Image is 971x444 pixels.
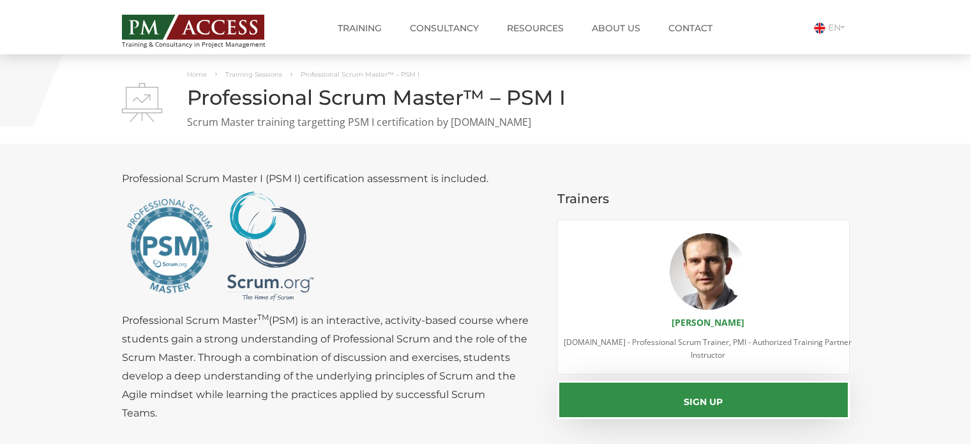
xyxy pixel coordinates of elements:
button: Sign up [557,381,850,419]
img: Professional Scrum Master™ – PSM I [122,83,162,122]
a: Training Sessions [225,70,282,79]
span: Training & Consultancy in Project Management [122,41,290,48]
p: Professional Scrum Master I (PSM I) certification assessment is included. [122,169,539,305]
a: About us [582,15,650,41]
h3: Trainers [557,192,850,206]
h1: Professional Scrum Master™ – PSM I [122,86,850,109]
sup: TM [257,312,269,322]
span: Professional Scrum Master™ – PSM I [301,70,419,79]
a: Training & Consultancy in Project Management [122,11,290,48]
a: Home [187,70,207,79]
a: Consultancy [400,15,488,41]
span: [DOMAIN_NAME] - Professional Scrum Trainer, PMI - Authorized Training Partner Instructor [564,337,852,360]
p: Scrum Master training targetting PSM I certification by [DOMAIN_NAME] [122,115,850,130]
a: Training [328,15,391,41]
p: Professional Scrum Master (PSM) is an interactive, activity-based course where students gain a st... [122,311,539,422]
a: Resources [497,15,573,41]
img: Engleza [814,22,825,34]
a: EN [814,22,850,33]
a: Contact [659,15,722,41]
a: [PERSON_NAME] [672,316,744,328]
img: PM ACCESS - Echipa traineri si consultanti certificati PMP: Narciss Popescu, Mihai Olaru, Monica ... [122,15,264,40]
